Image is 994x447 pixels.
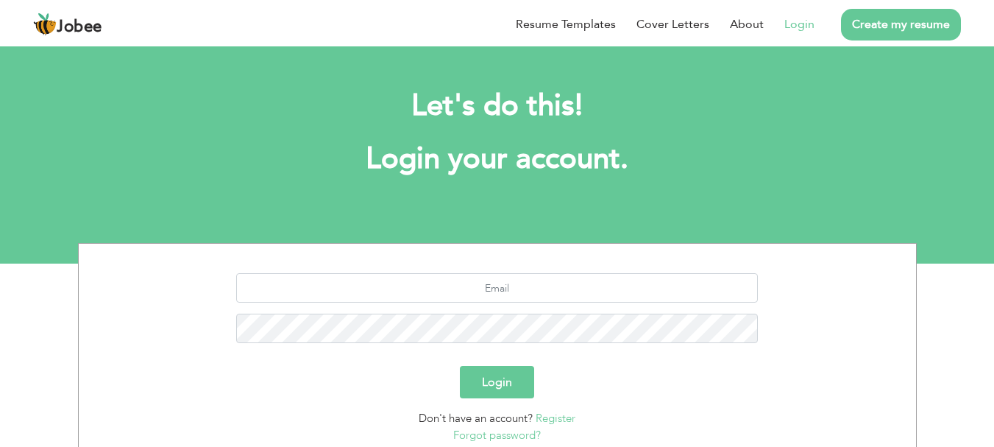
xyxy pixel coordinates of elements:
h2: Let's do this! [100,87,895,125]
span: Jobee [57,19,102,35]
a: Create my resume [841,9,961,41]
a: Cover Letters [636,15,709,33]
button: Login [460,366,534,398]
a: Jobee [33,13,102,36]
a: About [730,15,764,33]
a: Forgot password? [453,428,541,443]
img: jobee.io [33,13,57,36]
a: Login [784,15,814,33]
input: Email [236,273,758,303]
a: Resume Templates [516,15,616,33]
h1: Login your account. [100,140,895,178]
span: Don't have an account? [419,411,533,426]
a: Register [536,411,575,426]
